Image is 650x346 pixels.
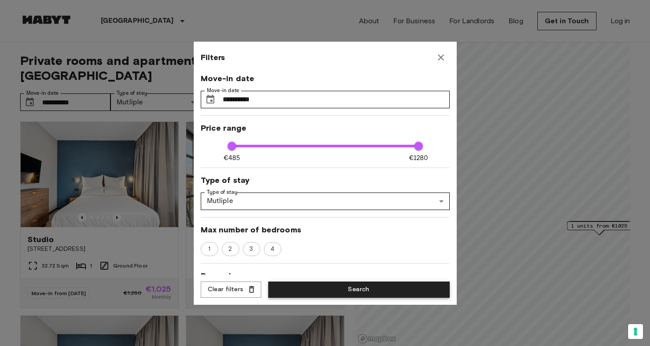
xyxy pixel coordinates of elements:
button: Clear filters [201,282,261,298]
button: Your consent preferences for tracking technologies [628,324,643,339]
span: Max number of bedrooms [201,225,450,235]
span: Type of stay [201,175,450,185]
span: Price range [201,123,450,133]
span: Room size [201,271,450,281]
span: Filters [201,52,225,63]
span: Move-in date [201,73,450,84]
label: Type of stay [207,189,238,196]
span: €485 [224,153,240,163]
span: 1 [203,245,215,253]
span: €1280 [409,153,428,163]
div: 3 [243,242,260,256]
label: Move-in date [207,87,239,94]
button: Choose date, selected date is 1 Sep 2025 [202,91,219,108]
button: Search [268,282,450,298]
div: 4 [264,242,281,256]
div: 2 [222,242,239,256]
div: Mutliple [201,193,450,210]
span: 4 [266,245,279,253]
span: 3 [245,245,258,253]
div: 1 [201,242,218,256]
span: 2 [224,245,237,253]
